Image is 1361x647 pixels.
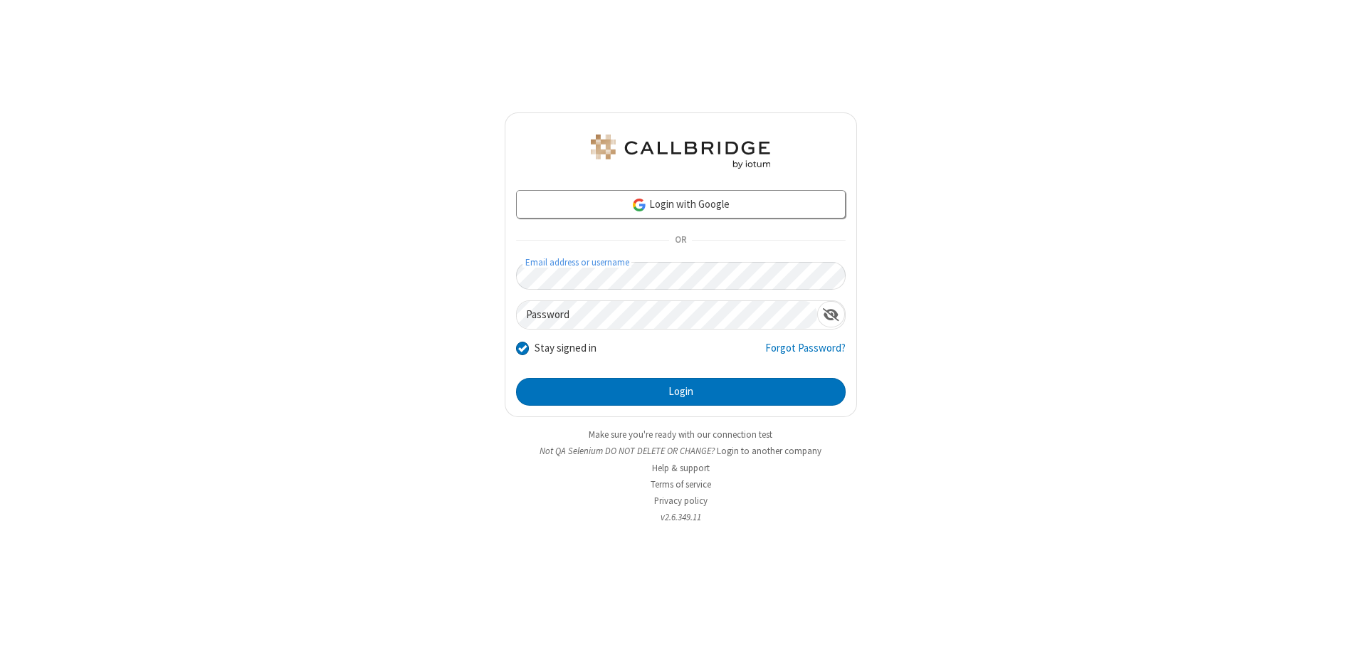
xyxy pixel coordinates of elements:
a: Help & support [652,462,710,474]
span: OR [669,231,692,251]
img: google-icon.png [631,197,647,213]
li: v2.6.349.11 [505,510,857,524]
div: Show password [817,301,845,327]
input: Password [517,301,817,329]
a: Login with Google [516,190,846,219]
a: Terms of service [651,478,711,490]
a: Forgot Password? [765,340,846,367]
label: Stay signed in [535,340,597,357]
a: Make sure you're ready with our connection test [589,428,772,441]
img: QA Selenium DO NOT DELETE OR CHANGE [588,135,773,169]
button: Login to another company [717,444,821,458]
button: Login [516,378,846,406]
li: Not QA Selenium DO NOT DELETE OR CHANGE? [505,444,857,458]
a: Privacy policy [654,495,708,507]
input: Email address or username [516,262,846,290]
